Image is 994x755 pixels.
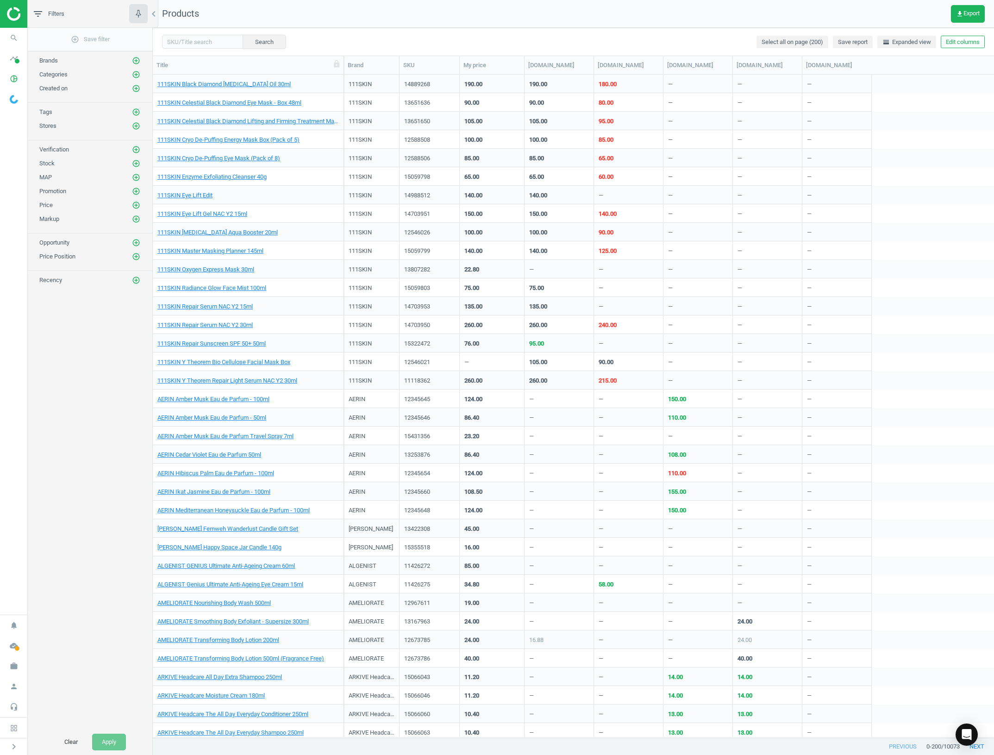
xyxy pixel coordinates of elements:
div: 11118362 [404,377,455,385]
div: 86.40 [464,451,479,459]
div: — [599,340,603,351]
div: 260.00 [529,321,547,329]
span: Products [162,8,199,19]
div: 124.00 [464,395,482,403]
a: AMELIORATE Smoothing Body Exfoliant - Supersize 300ml [157,617,309,626]
i: add_circle_outline [132,252,140,261]
i: horizontal_split [882,38,890,46]
div: 190.00 [529,80,547,88]
a: 111SKIN Y Theorem Repair Light Serum NAC Y2 30ml [157,377,297,385]
a: AMELIORATE Nourishing Body Wash 500ml [157,599,271,607]
div: AERIN [349,432,365,444]
a: 111SKIN Enzyme Exfoliating Cleanser 40g [157,173,267,181]
div: 75.00 [529,284,544,292]
div: — [738,340,742,351]
i: chevron_right [8,741,19,752]
div: 105.00 [529,358,547,366]
div: — [599,191,603,203]
button: add_circle_outline [131,238,141,247]
div: — [738,228,742,240]
div: 85.00 [599,136,613,144]
div: 13253876 [404,451,455,459]
div: — [529,414,534,425]
a: 111SKIN Radiance Glow Face Mist 100ml [157,284,266,292]
div: 215.00 [599,377,617,385]
i: add_circle_outline [132,145,140,154]
div: — [738,136,742,147]
div: — [807,395,812,407]
i: add_circle_outline [132,70,140,79]
div: 110.00 [668,414,686,422]
div: 14703951 [404,210,455,218]
div: 150.00 [529,210,547,218]
div: AERIN [349,488,365,499]
button: horizontal_splitExpanded view [877,36,936,49]
div: — [668,321,673,333]
div: 90.00 [529,99,544,107]
div: 111SKIN [349,302,372,314]
div: — [807,265,812,277]
div: — [807,469,812,481]
div: 75.00 [464,284,479,292]
button: add_circle_outline [131,201,141,210]
i: chevron_left [148,8,159,19]
span: Opportunity [39,239,69,246]
i: filter_list [32,8,44,19]
a: 111SKIN Repair Serum NAC Y2 15ml [157,302,253,311]
a: 111SKIN Cryo De-Puffing Energy Mask Box (Pack of 5) [157,136,300,144]
div: 65.00 [464,173,479,181]
div: — [738,414,742,425]
div: — [807,432,812,444]
a: AERIN Mediterranean Honeysuckle Eau de Parfum - 100ml [157,506,310,515]
div: 12345646 [404,414,455,422]
span: Select all on page (200) [762,38,823,46]
span: Promotion [39,188,66,195]
a: AERIN Amber Musk Eau de Parfum Travel Spray 7ml [157,432,294,440]
div: 111SKIN [349,99,372,110]
div: 111SKIN [349,377,372,388]
div: — [464,358,469,370]
div: 111SKIN [349,284,372,296]
div: 140.00 [464,247,482,255]
div: — [738,154,742,166]
div: — [738,395,742,407]
div: 13651636 [404,99,455,107]
a: 111SKIN Celestial Black Diamond Eye Mask - Box 48ml [157,99,301,107]
div: 22.80 [464,265,479,274]
div: 111SKIN [349,228,372,240]
a: 111SKIN Repair Serum NAC Y2 30ml [157,321,253,329]
button: add_circle_outline [131,276,141,285]
div: — [807,340,812,351]
div: AERIN [349,395,365,407]
div: 260.00 [464,321,482,329]
div: — [738,247,742,258]
a: AERIN Ikat Jasmine Eau de Parfum - 100ml [157,488,270,496]
div: — [807,284,812,296]
div: 150.00 [668,395,686,403]
div: 95.00 [529,340,544,348]
div: 85.00 [464,154,479,163]
div: Open Intercom Messenger [956,724,978,746]
button: add_circle_outline [131,252,141,261]
input: SKU/Title search [162,35,243,49]
div: — [738,265,742,277]
div: 111SKIN [349,117,372,129]
div: — [738,302,742,314]
div: 180.00 [599,80,617,88]
div: 12546021 [404,358,455,366]
div: 140.00 [464,191,482,200]
div: — [807,117,812,129]
div: — [738,80,742,92]
button: add_circle_outline [131,121,141,131]
span: Verification [39,146,69,153]
span: Created on [39,85,68,92]
div: 95.00 [599,117,613,126]
div: — [668,377,673,388]
div: [DOMAIN_NAME] [598,61,659,69]
div: — [807,414,812,425]
i: add_circle_outline [132,108,140,116]
a: ARKIVE Headcare All Day Extra Shampoo 250ml [157,673,282,681]
div: 23.20 [464,432,479,440]
div: 100.00 [529,228,547,237]
div: 90.00 [464,99,479,107]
